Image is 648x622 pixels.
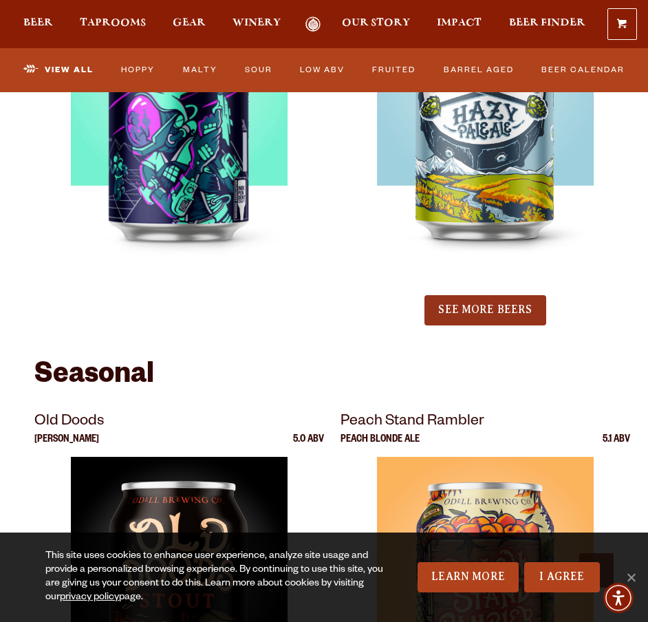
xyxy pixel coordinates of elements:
[233,17,281,32] a: Winery
[424,295,546,325] button: See More Beers
[45,550,393,605] div: This site uses cookies to enhance user experience, analyze site usage and provide a personalized ...
[117,56,160,85] a: Hoppy
[296,17,330,32] a: Odell Home
[34,435,99,457] p: [PERSON_NAME]
[342,17,410,32] a: Our Story
[19,56,98,85] a: View All
[23,17,53,32] a: Beer
[437,17,482,28] span: Impact
[293,435,324,457] p: 5.0 ABV
[80,17,146,28] span: Taprooms
[341,435,420,457] p: Peach Blonde Ale
[80,17,146,32] a: Taprooms
[342,17,410,28] span: Our Story
[173,17,206,28] span: Gear
[537,56,629,85] a: Beer Calendar
[60,592,119,603] a: privacy policy
[23,17,53,28] span: Beer
[296,56,349,85] a: Low ABV
[34,410,324,435] p: Old Doods
[341,410,630,435] p: Peach Stand Rambler
[240,56,277,85] a: Sour
[509,17,585,32] a: Beer Finder
[368,56,420,85] a: Fruited
[418,562,519,592] a: Learn More
[173,17,206,32] a: Gear
[624,570,638,584] span: No
[524,562,600,592] a: I Agree
[439,56,518,85] a: Barrel Aged
[603,583,634,613] div: Accessibility Menu
[178,56,222,85] a: Malty
[34,361,614,394] h2: Seasonal
[437,17,482,32] a: Impact
[509,17,585,28] span: Beer Finder
[233,17,281,28] span: Winery
[603,435,630,457] p: 5.1 ABV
